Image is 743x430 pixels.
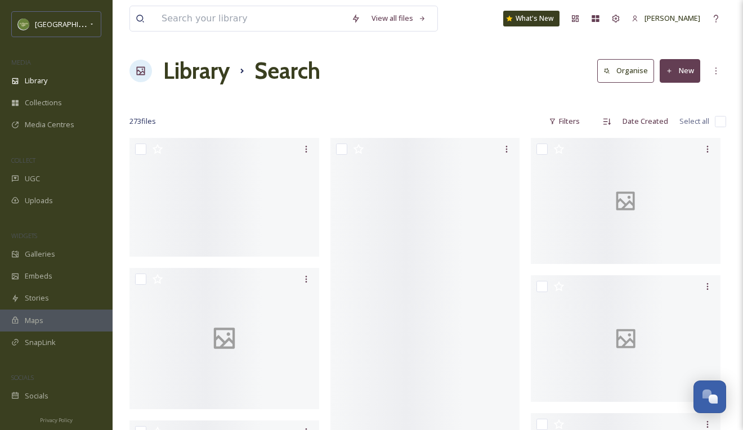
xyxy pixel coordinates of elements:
h1: Search [254,54,320,88]
button: Open Chat [693,380,726,413]
span: Select all [679,116,709,127]
span: Galleries [25,249,55,259]
div: Date Created [617,110,674,132]
span: Socials [25,391,48,401]
span: Collections [25,97,62,108]
span: [PERSON_NAME] [644,13,700,23]
span: Library [25,75,47,86]
span: Privacy Policy [40,416,73,424]
span: SnapLink [25,337,56,348]
span: Maps [25,315,43,326]
span: Embeds [25,271,52,281]
span: UGC [25,173,40,184]
input: Search your library [156,6,346,31]
span: MEDIA [11,58,31,66]
span: SOCIALS [11,373,34,382]
img: images.png [18,19,29,30]
a: Privacy Policy [40,413,73,426]
a: Organise [597,59,660,82]
button: New [660,59,700,82]
a: Library [163,54,230,88]
span: Stories [25,293,49,303]
div: Filters [543,110,585,132]
span: COLLECT [11,156,35,164]
a: What's New [503,11,560,26]
span: Media Centres [25,119,74,130]
span: [GEOGRAPHIC_DATA] [35,19,106,29]
span: 273 file s [129,116,156,127]
span: WIDGETS [11,231,37,240]
a: View all files [366,7,432,29]
span: Uploads [25,195,53,206]
a: [PERSON_NAME] [626,7,706,29]
button: Organise [597,59,654,82]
